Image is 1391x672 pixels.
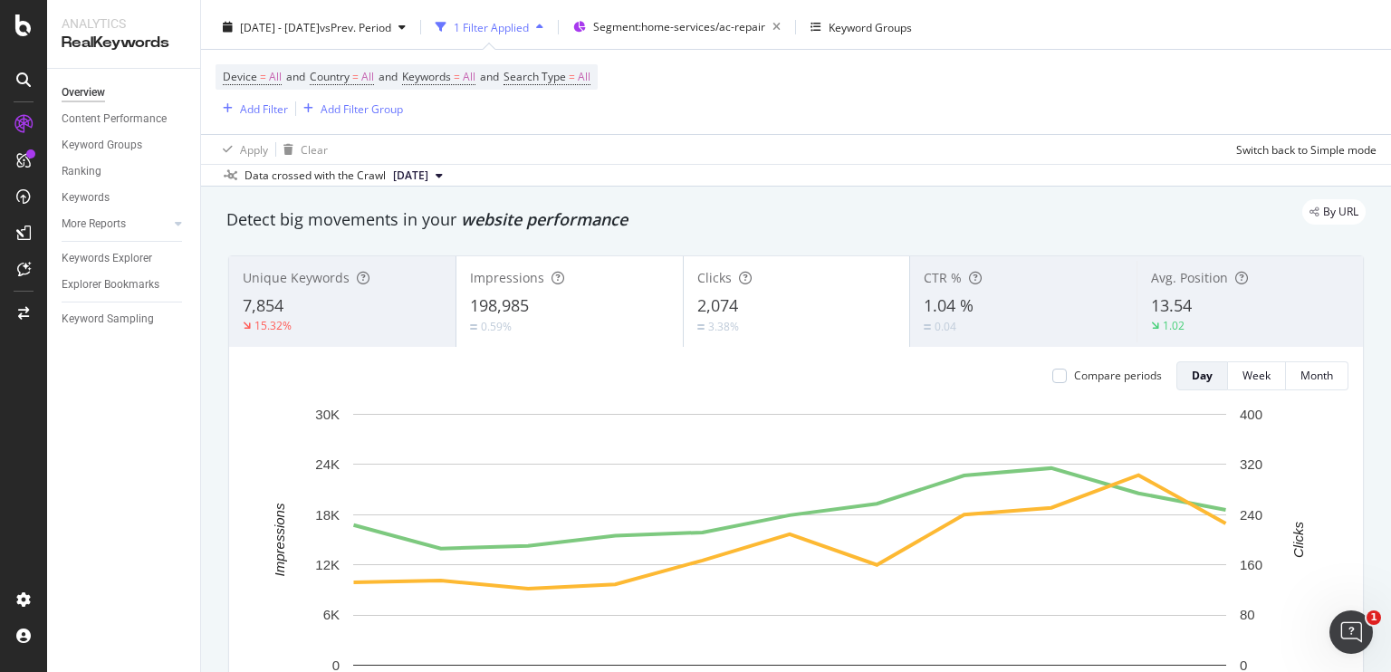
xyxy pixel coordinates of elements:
span: All [578,64,590,90]
span: = [569,69,575,84]
span: and [480,69,499,84]
span: = [260,69,266,84]
div: Keywords [62,188,110,207]
div: 15.32% [254,318,292,333]
div: Analytics [62,14,186,33]
div: RealKeywords [62,33,186,53]
span: 2025 Sep. 1st [393,168,428,184]
span: 13.54 [1151,294,1192,316]
span: 198,985 [470,294,529,316]
div: Explorer Bookmarks [62,275,159,294]
span: 7,854 [243,294,283,316]
button: Clear [276,135,328,164]
a: Overview [62,83,187,102]
text: 160 [1240,557,1262,572]
div: Month [1300,368,1333,383]
div: 0.04 [935,319,956,334]
span: 1.04 % [924,294,974,316]
div: 1 Filter Applied [454,20,529,35]
span: 1 [1367,610,1381,625]
a: Content Performance [62,110,187,129]
span: By URL [1323,206,1358,217]
div: Add Filter Group [321,101,403,117]
div: Day [1192,368,1213,383]
span: = [352,69,359,84]
button: Week [1228,361,1286,390]
a: Ranking [62,162,187,181]
div: Data crossed with the Crawl [245,168,386,184]
span: and [379,69,398,84]
img: Equal [697,324,705,330]
span: and [286,69,305,84]
div: Keywords Explorer [62,249,152,268]
div: More Reports [62,215,126,234]
a: Explorer Bookmarks [62,275,187,294]
img: Equal [470,324,477,330]
text: Clicks [1290,521,1306,557]
iframe: Intercom live chat [1329,610,1373,654]
div: Ranking [62,162,101,181]
a: Keywords Explorer [62,249,187,268]
text: 400 [1240,407,1262,422]
div: Compare periods [1074,368,1162,383]
a: Keyword Groups [62,136,187,155]
button: [DATE] - [DATE]vsPrev. Period [216,13,413,42]
span: Unique Keywords [243,269,350,286]
text: 6K [323,607,340,622]
img: Equal [924,324,931,330]
div: Keyword Groups [829,20,912,35]
span: vs Prev. Period [320,20,391,35]
div: Add Filter [240,101,288,117]
span: All [361,64,374,90]
span: Keywords [402,69,451,84]
a: Keywords [62,188,187,207]
div: Keyword Groups [62,136,142,155]
text: Impressions [272,503,287,576]
span: All [269,64,282,90]
div: Clear [301,142,328,158]
div: Week [1242,368,1271,383]
button: Segment:home-services/ac-repair [566,13,788,42]
span: Segment: home-services/ac-repair [593,19,765,34]
button: Apply [216,135,268,164]
div: Content Performance [62,110,167,129]
text: 30K [315,407,340,422]
span: Avg. Position [1151,269,1228,286]
span: All [463,64,475,90]
text: 320 [1240,456,1262,472]
text: 240 [1240,507,1262,523]
a: More Reports [62,215,169,234]
button: [DATE] [386,165,450,187]
span: Search Type [504,69,566,84]
div: 0.59% [481,319,512,334]
div: Switch back to Simple mode [1236,142,1377,158]
span: Impressions [470,269,544,286]
button: Add Filter [216,98,288,120]
button: Switch back to Simple mode [1229,135,1377,164]
div: legacy label [1302,199,1366,225]
div: Overview [62,83,105,102]
div: 3.38% [708,319,739,334]
div: Apply [240,142,268,158]
div: 1.02 [1163,318,1185,333]
span: Device [223,69,257,84]
span: = [454,69,460,84]
text: 18K [315,507,340,523]
a: Keyword Sampling [62,310,187,329]
span: [DATE] - [DATE] [240,20,320,35]
button: Month [1286,361,1348,390]
button: Add Filter Group [296,98,403,120]
button: Keyword Groups [803,13,919,42]
text: 24K [315,456,340,472]
button: 1 Filter Applied [428,13,551,42]
span: Country [310,69,350,84]
span: 2,074 [697,294,738,316]
span: Clicks [697,269,732,286]
button: Day [1176,361,1228,390]
text: 80 [1240,607,1255,622]
div: Keyword Sampling [62,310,154,329]
span: CTR % [924,269,962,286]
text: 12K [315,557,340,572]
